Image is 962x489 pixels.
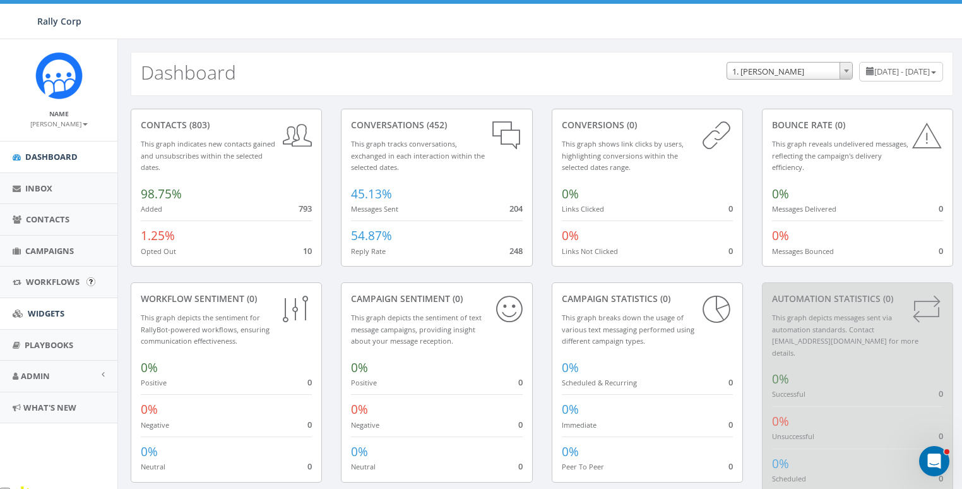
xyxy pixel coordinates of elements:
div: Campaign Statistics [562,293,733,305]
span: (452) [424,119,447,131]
span: 0 [728,377,733,388]
span: 0% [562,359,579,376]
small: This graph shows link clicks by users, highlighting conversions within the selected dates range. [562,139,684,172]
h2: Dashboard [141,62,236,83]
span: Workflows [26,276,80,287]
a: [PERSON_NAME] [30,118,88,129]
div: contacts [141,119,312,131]
small: Scheduled [772,474,806,483]
span: 0 [518,419,523,430]
span: 0% [772,186,789,202]
span: What's New [23,402,76,413]
span: 0% [562,186,579,202]
img: Icon_1.png [35,52,83,99]
small: Immediate [562,420,597,430]
small: This graph indicates new contacts gained and unsubscribes within the selected dates. [141,139,275,172]
small: Messages Bounced [772,246,834,256]
span: Inbox [25,183,52,194]
small: Added [141,204,162,214]
span: 0% [141,444,158,460]
span: Playbooks [25,339,73,351]
span: Admin [21,370,50,382]
span: Contacts [26,214,69,225]
small: This graph breaks down the usage of various text messaging performed using different campaign types. [562,313,694,346]
span: 0 [518,377,523,388]
span: 45.13% [351,186,392,202]
iframe: Intercom live chat [919,446,949,476]
span: 0% [772,227,789,244]
span: Campaigns [25,245,74,257]
small: This graph depicts the sentiment for RallyBot-powered workflows, ensuring communication effective... [141,313,270,346]
small: This graph depicts messages sent via automation standards. Contact [EMAIL_ADDRESS][DOMAIN_NAME] f... [772,313,918,358]
span: 0 [939,245,943,257]
small: Links Clicked [562,204,604,214]
span: 0 [728,461,733,472]
span: 0% [562,444,579,460]
span: 0 [307,419,312,430]
span: 0 [939,203,943,214]
small: Successful [772,389,805,399]
small: Neutral [141,462,165,471]
span: 204 [509,203,523,214]
span: [DATE] - [DATE] [874,66,930,77]
small: Scheduled & Recurring [562,378,637,387]
span: 98.75% [141,186,182,202]
small: Neutral [351,462,376,471]
span: 0 [939,473,943,484]
span: Rally Corp [37,15,81,27]
small: This graph reveals undelivered messages, reflecting the campaign's delivery efficiency. [772,139,908,172]
div: conversations [351,119,522,131]
small: This graph tracks conversations, exchanged in each interaction within the selected dates. [351,139,485,172]
span: 1. James Martin [727,63,852,80]
span: (0) [833,119,845,131]
span: (0) [658,293,670,305]
small: Links Not Clicked [562,246,618,256]
div: Campaign Sentiment [351,293,522,305]
span: 54.87% [351,227,392,244]
span: Dashboard [25,151,78,162]
span: 0% [351,401,368,418]
span: 0% [562,401,579,418]
span: 0% [141,359,158,376]
span: 0% [351,444,368,460]
span: Widgets [28,308,64,319]
span: 0% [351,359,368,376]
span: (0) [624,119,637,131]
span: (0) [881,293,893,305]
span: 0 [939,430,943,442]
span: 10 [303,245,312,257]
span: 0% [772,371,789,387]
div: Automation Statistics [772,293,943,305]
span: (803) [187,119,210,131]
span: 0% [772,456,789,472]
span: 248 [509,245,523,257]
span: 0% [141,401,158,418]
small: This graph depicts the sentiment of text message campaigns, providing insight about your message ... [351,313,482,346]
small: Opted Out [141,246,176,256]
input: Submit [86,277,95,286]
small: Reply Rate [351,246,386,256]
span: 1.25% [141,227,175,244]
span: 0 [728,419,733,430]
div: conversions [562,119,733,131]
small: Negative [351,420,379,430]
div: Workflow Sentiment [141,293,312,305]
span: 0% [772,413,789,430]
span: 793 [299,203,312,214]
small: Negative [141,420,169,430]
span: 0 [307,377,312,388]
span: (0) [244,293,257,305]
span: (0) [450,293,463,305]
span: 0 [518,461,523,472]
small: Name [49,109,69,118]
div: Bounce Rate [772,119,943,131]
small: Peer To Peer [562,462,604,471]
span: 0 [307,461,312,472]
span: 0 [728,203,733,214]
small: Unsuccessful [772,432,814,441]
small: Messages Delivered [772,204,836,214]
span: 0 [728,245,733,257]
span: 0 [939,388,943,399]
small: Positive [141,378,167,387]
span: 0% [562,227,579,244]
